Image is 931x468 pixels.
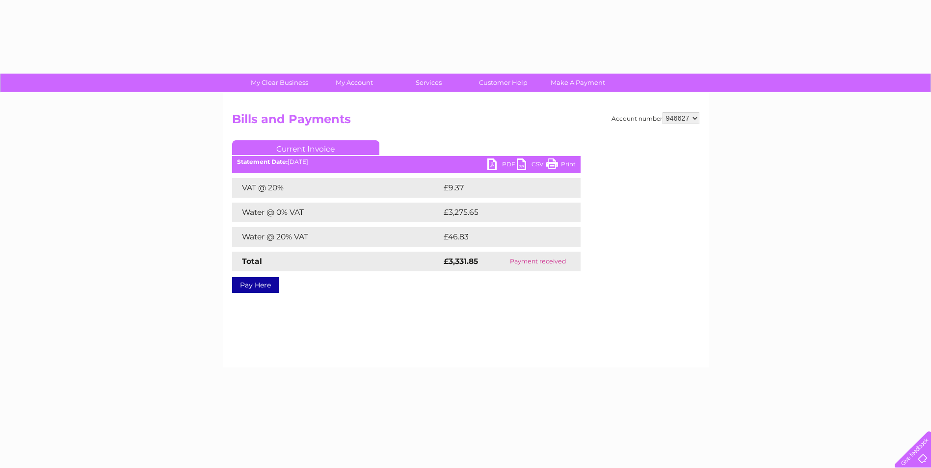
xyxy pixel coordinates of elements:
[444,257,478,266] strong: £3,331.85
[232,140,379,155] a: Current Invoice
[441,227,561,247] td: £46.83
[232,178,441,198] td: VAT @ 20%
[232,227,441,247] td: Water @ 20% VAT
[463,74,544,92] a: Customer Help
[237,158,288,165] b: Statement Date:
[537,74,618,92] a: Make A Payment
[232,277,279,293] a: Pay Here
[487,158,517,173] a: PDF
[239,74,320,92] a: My Clear Business
[612,112,699,124] div: Account number
[232,112,699,131] h2: Bills and Payments
[496,252,581,271] td: Payment received
[441,178,558,198] td: £9.37
[314,74,395,92] a: My Account
[441,203,565,222] td: £3,275.65
[232,158,581,165] div: [DATE]
[232,203,441,222] td: Water @ 0% VAT
[388,74,469,92] a: Services
[546,158,576,173] a: Print
[242,257,262,266] strong: Total
[517,158,546,173] a: CSV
